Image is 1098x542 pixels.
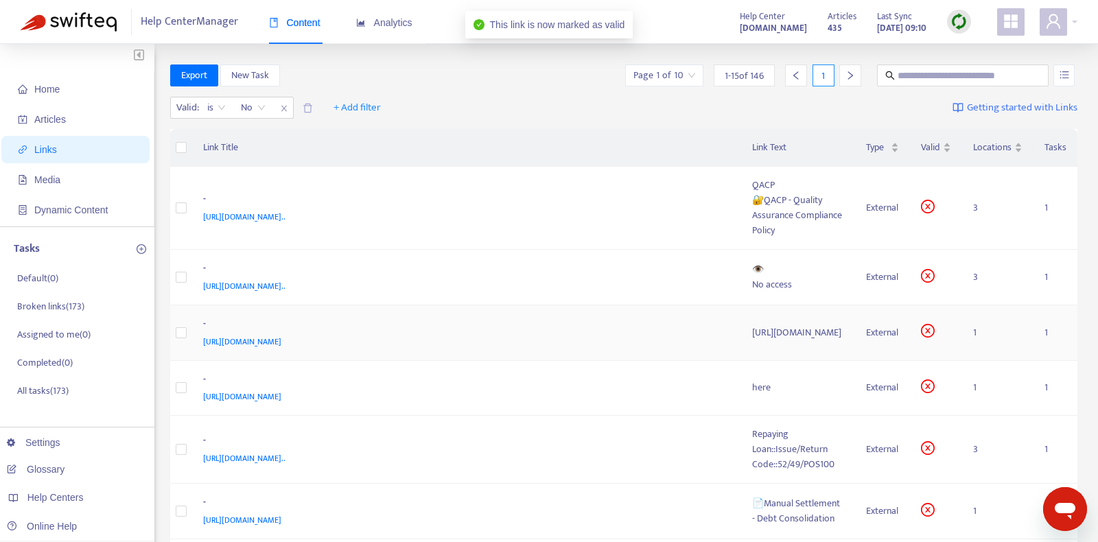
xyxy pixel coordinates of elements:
[962,305,1033,361] td: 1
[1033,416,1077,484] td: 1
[740,9,785,24] span: Help Center
[866,380,899,395] div: External
[34,114,66,125] span: Articles
[203,261,725,279] div: -
[962,484,1033,539] td: 1
[967,100,1077,116] span: Getting started with Links
[7,464,65,475] a: Glossary
[141,9,238,35] span: Help Center Manager
[334,99,381,116] span: + Add filter
[275,100,293,117] span: close
[921,269,935,283] span: close-circle
[950,13,968,30] img: sync.dc5367851b00ba804db3.png
[921,140,940,155] span: Valid
[269,18,279,27] span: book
[7,437,60,448] a: Settings
[1033,129,1077,167] th: Tasks
[885,71,895,80] span: search
[34,84,60,95] span: Home
[269,17,320,28] span: Content
[791,71,801,80] span: left
[962,361,1033,416] td: 1
[171,97,201,118] span: Valid :
[7,521,77,532] a: Online Help
[14,241,40,257] p: Tasks
[921,441,935,455] span: close-circle
[1053,64,1075,86] button: unordered-list
[203,433,725,451] div: -
[921,200,935,213] span: close-circle
[962,250,1033,305] td: 3
[1060,70,1069,80] span: unordered-list
[752,178,845,193] div: QACP
[17,327,91,342] p: Assigned to me ( 0 )
[962,129,1033,167] th: Locations
[752,193,845,238] div: 🔐QACP - Quality Assurance Compliance Policy
[17,271,58,285] p: Default ( 0 )
[725,69,764,83] span: 1 - 15 of 146
[27,492,84,503] span: Help Centers
[855,129,910,167] th: Type
[203,513,281,527] span: [URL][DOMAIN_NAME]
[813,64,834,86] div: 1
[921,324,935,338] span: close-circle
[1033,484,1077,539] td: 1
[921,379,935,393] span: close-circle
[170,64,218,86] button: Export
[323,97,391,119] button: + Add filter
[752,427,845,472] div: Repaying Loan::Issue/Return Code::52/49/POS100
[973,140,1012,155] span: Locations
[220,64,280,86] button: New Task
[356,18,366,27] span: area-chart
[231,68,269,83] span: New Task
[17,355,73,370] p: Completed ( 0 )
[203,191,725,209] div: -
[828,21,842,36] strong: 435
[34,204,108,215] span: Dynamic Content
[21,12,117,32] img: Swifteq
[877,21,926,36] strong: [DATE] 09:10
[203,279,285,293] span: [URL][DOMAIN_NAME]..
[18,205,27,215] span: container
[866,325,899,340] div: External
[490,19,625,30] span: This link is now marked as valid
[17,299,84,314] p: Broken links ( 173 )
[203,451,285,465] span: [URL][DOMAIN_NAME]..
[741,129,856,167] th: Link Text
[962,416,1033,484] td: 3
[303,103,313,113] span: delete
[18,175,27,185] span: file-image
[752,380,845,395] div: here
[877,9,912,24] span: Last Sync
[203,316,725,334] div: -
[203,335,281,349] span: [URL][DOMAIN_NAME]
[1045,13,1062,30] span: user
[203,390,281,403] span: [URL][DOMAIN_NAME]
[953,97,1077,119] a: Getting started with Links
[1003,13,1019,30] span: appstore
[1043,487,1087,531] iframe: Button to launch messaging window
[866,504,899,519] div: External
[752,262,845,277] div: 👁️
[962,167,1033,250] td: 3
[740,20,807,36] a: [DOMAIN_NAME]
[1033,361,1077,416] td: 1
[203,210,285,224] span: [URL][DOMAIN_NAME]..
[866,140,888,155] span: Type
[866,442,899,457] div: External
[1033,250,1077,305] td: 1
[34,174,60,185] span: Media
[192,129,741,167] th: Link Title
[1033,167,1077,250] td: 1
[910,129,962,167] th: Valid
[203,495,725,512] div: -
[953,102,963,113] img: image-link
[752,496,845,526] div: 📄Manual Settlement - Debt Consolidation
[241,97,266,118] span: No
[921,503,935,517] span: close-circle
[17,384,69,398] p: All tasks ( 173 )
[34,144,57,155] span: Links
[18,84,27,94] span: home
[207,97,226,118] span: is
[828,9,856,24] span: Articles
